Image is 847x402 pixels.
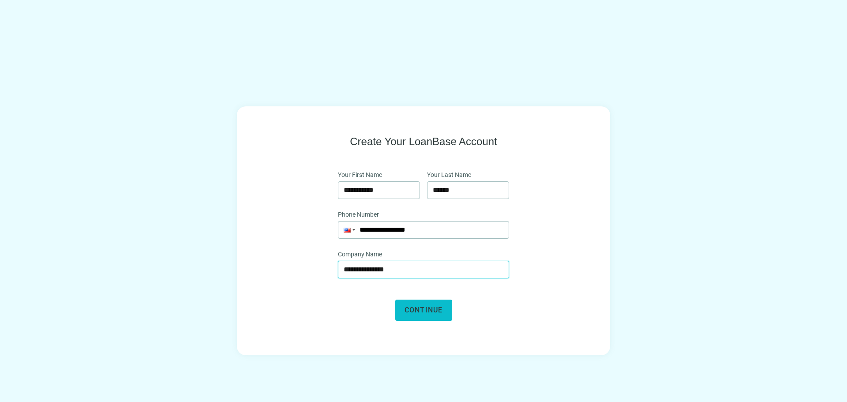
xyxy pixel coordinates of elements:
span: Continue [405,306,443,314]
label: Company Name [338,249,388,259]
label: Your Last Name [427,170,477,180]
button: Continue [395,300,452,321]
span: Create Your LoanBase Account [350,135,497,149]
label: Phone Number [338,210,385,219]
div: United States: + 1 [338,222,355,238]
label: Your First Name [338,170,388,180]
